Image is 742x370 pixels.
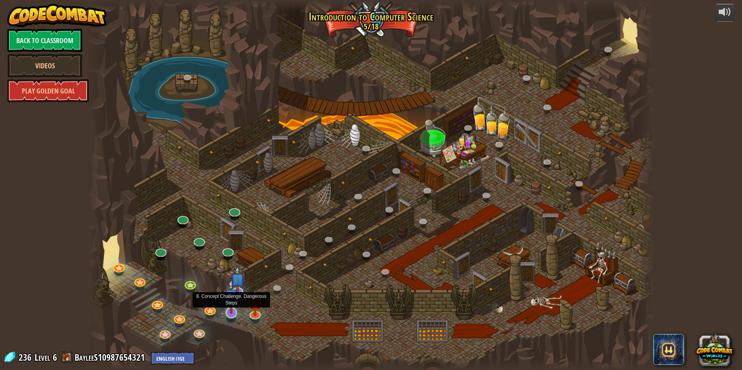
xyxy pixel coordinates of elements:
a: Back to Classroom [7,29,82,52]
span: Level [35,351,50,364]
img: level-banner-unstarted-subscriber.png [230,266,245,292]
span: 236 [19,351,34,363]
img: level-banner-unstarted-subscriber.png [224,279,239,314]
img: level-banner-unstarted.png [248,290,263,316]
a: Videos [7,54,82,77]
a: BayleeS10987654321 [75,351,147,363]
span: 6 [53,351,57,363]
a: Play Golden Goal [7,79,89,102]
img: CodeCombat - Learn how to code by playing a game [7,4,107,27]
button: Adjust volume [715,4,735,22]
